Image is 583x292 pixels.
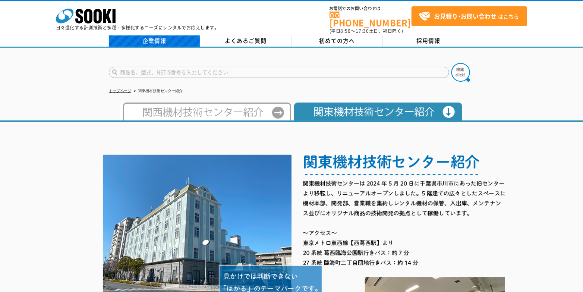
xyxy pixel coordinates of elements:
[109,89,131,93] a: トップページ
[341,28,351,34] span: 8:50
[200,35,291,47] a: よくあるご質問
[291,103,463,120] img: 関東機材技術センター紹介
[419,11,519,22] span: はこちら
[330,28,403,34] span: (平日 ～ 土日、祝日除く)
[434,12,497,21] strong: お見積り･お問い合わせ
[56,25,219,30] p: 日々進化する計測技術と多種・多様化するニーズにレンタルでお応えします。
[120,103,291,120] img: 西日本テクニカルセンター紹介
[383,35,474,47] a: 採用情報
[451,63,470,82] img: btn_search.png
[412,6,527,26] a: お見積り･お問い合わせはこちら
[330,6,412,11] span: お電話でのお問い合わせは
[291,35,383,47] a: 初めての方へ
[109,67,449,78] input: 商品名、型式、NETIS番号を入力してください
[120,113,291,119] a: 西日本テクニカルセンター紹介
[132,87,183,95] li: 関東機材技術センター紹介
[319,37,355,45] span: 初めての方へ
[109,35,200,47] a: 企業情報
[356,28,369,34] span: 17:30
[291,113,463,119] a: 関東機材技術センター紹介
[330,12,412,27] a: [PHONE_NUMBER]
